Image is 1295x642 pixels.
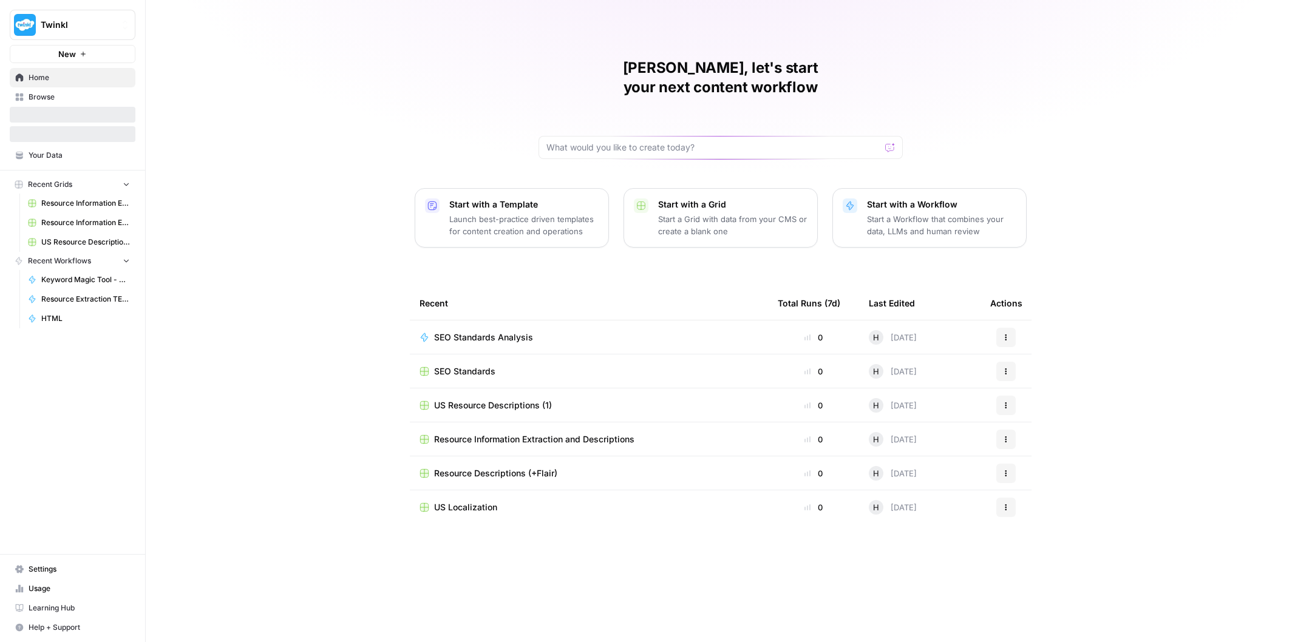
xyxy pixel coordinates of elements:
[41,217,130,228] span: Resource Information Extraction Grid (1)
[420,501,758,513] a: US Localization
[832,188,1027,248] button: Start with a WorkflowStart a Workflow that combines your data, LLMs and human review
[10,598,135,618] a: Learning Hub
[415,188,609,248] button: Start with a TemplateLaunch best-practice driven templates for content creation and operations
[29,564,130,575] span: Settings
[873,433,879,445] span: H
[28,179,72,190] span: Recent Grids
[658,213,807,237] p: Start a Grid with data from your CMS or create a blank one
[10,618,135,637] button: Help + Support
[873,365,879,377] span: H
[434,331,533,343] span: SEO Standards Analysis
[14,14,36,36] img: Twinkl Logo
[29,603,130,613] span: Learning Hub
[449,198,599,211] p: Start with a Template
[10,10,135,40] button: Workspace: Twinkl
[41,294,130,305] span: Resource Extraction TEST
[778,331,849,343] div: 0
[869,286,915,320] div: Last Edited
[449,213,599,237] p: Launch best-practice driven templates for content creation and operations
[28,255,91,266] span: Recent Workflows
[29,150,130,161] span: Your Data
[10,175,135,194] button: Recent Grids
[29,583,130,594] span: Usage
[22,194,135,213] a: Resource Information Extraction and Descriptions
[29,72,130,83] span: Home
[10,579,135,598] a: Usage
[10,146,135,165] a: Your Data
[434,399,552,411] span: US Resource Descriptions (1)
[434,501,497,513] span: US Localization
[41,19,114,31] span: Twinkl
[22,289,135,309] a: Resource Extraction TEST
[778,467,849,479] div: 0
[22,309,135,328] a: HTML
[10,252,135,270] button: Recent Workflows
[990,286,1022,320] div: Actions
[420,399,758,411] a: US Resource Descriptions (1)
[22,213,135,232] a: Resource Information Extraction Grid (1)
[624,188,818,248] button: Start with a GridStart a Grid with data from your CMS or create a blank one
[658,198,807,211] p: Start with a Grid
[22,232,135,252] a: US Resource Descriptions (1)
[10,87,135,107] a: Browse
[539,58,903,97] h1: [PERSON_NAME], let's start your next content workflow
[867,198,1016,211] p: Start with a Workflow
[869,398,917,413] div: [DATE]
[420,286,758,320] div: Recent
[778,365,849,377] div: 0
[778,399,849,411] div: 0
[434,433,634,445] span: Resource Information Extraction and Descriptions
[420,331,758,343] a: SEO Standards Analysis
[873,399,879,411] span: H
[546,141,880,154] input: What would you like to create today?
[778,433,849,445] div: 0
[29,622,130,633] span: Help + Support
[869,330,917,345] div: [DATE]
[420,365,758,377] a: SEO Standards
[434,365,495,377] span: SEO Standards
[420,467,758,479] a: Resource Descriptions (+Flair)
[869,432,917,447] div: [DATE]
[10,559,135,579] a: Settings
[29,92,130,103] span: Browse
[10,68,135,87] a: Home
[41,198,130,209] span: Resource Information Extraction and Descriptions
[873,501,879,513] span: H
[869,364,917,379] div: [DATE]
[873,467,879,479] span: H
[420,433,758,445] a: Resource Information Extraction and Descriptions
[869,500,917,515] div: [DATE]
[778,286,840,320] div: Total Runs (7d)
[873,331,879,343] span: H
[41,274,130,285] span: Keyword Magic Tool - CSV
[41,313,130,324] span: HTML
[22,270,135,289] a: Keyword Magic Tool - CSV
[867,213,1016,237] p: Start a Workflow that combines your data, LLMs and human review
[10,45,135,63] button: New
[869,466,917,481] div: [DATE]
[58,48,76,60] span: New
[41,237,130,248] span: US Resource Descriptions (1)
[778,501,849,513] div: 0
[434,467,557,479] span: Resource Descriptions (+Flair)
